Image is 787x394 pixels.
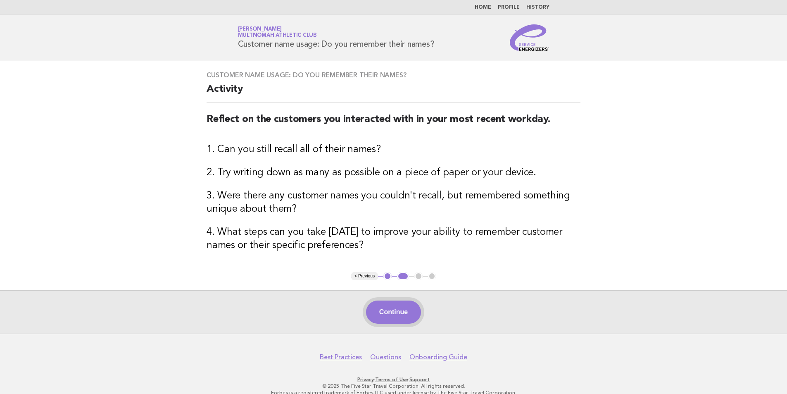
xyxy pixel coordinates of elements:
h3: 3. Were there any customer names you couldn't recall, but remembered something unique about them? [207,189,580,216]
h2: Activity [207,83,580,103]
button: < Previous [351,272,378,280]
a: [PERSON_NAME]Multnomah Athletic Club [238,26,317,38]
h2: Reflect on the customers you interacted with in your most recent workday. [207,113,580,133]
a: Terms of Use [375,377,408,382]
h1: Customer name usage: Do you remember their names? [238,27,435,48]
a: History [526,5,549,10]
button: Continue [366,301,421,324]
h3: 2. Try writing down as many as possible on a piece of paper or your device. [207,166,580,179]
a: Profile [498,5,520,10]
button: 1 [383,272,392,280]
h3: Customer name usage: Do you remember their names? [207,71,580,79]
a: Home [475,5,491,10]
a: Support [409,377,430,382]
h3: 1. Can you still recall all of their names? [207,143,580,156]
img: Service Energizers [510,24,549,51]
a: Onboarding Guide [409,353,467,361]
h3: 4. What steps can you take [DATE] to improve your ability to remember customer names or their spe... [207,226,580,252]
p: © 2025 The Five Star Travel Corporation. All rights reserved. [141,383,647,389]
a: Questions [370,353,401,361]
span: Multnomah Athletic Club [238,33,317,38]
p: · · [141,376,647,383]
a: Best Practices [320,353,362,361]
a: Privacy [357,377,374,382]
button: 2 [397,272,409,280]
